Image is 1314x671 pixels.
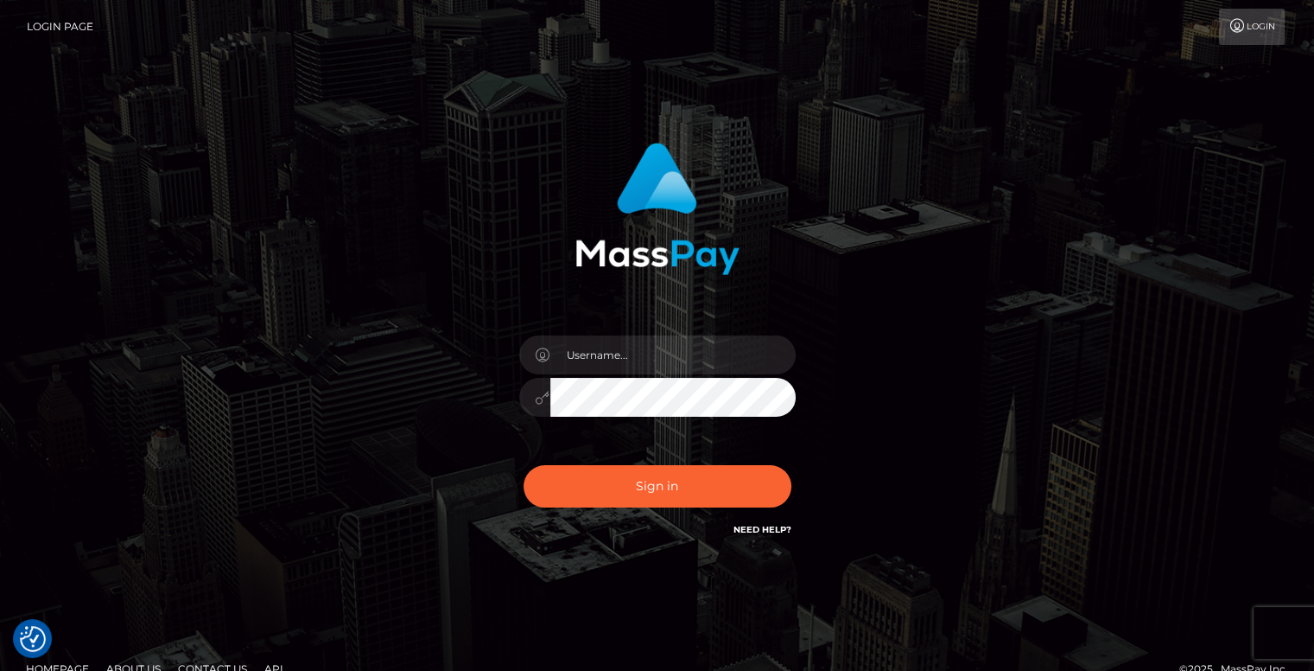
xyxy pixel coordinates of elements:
a: Login [1219,9,1285,45]
input: Username... [550,335,796,374]
a: Login Page [27,9,93,45]
a: Need Help? [733,524,791,535]
img: MassPay Login [575,143,740,275]
img: Revisit consent button [20,626,46,652]
button: Consent Preferences [20,626,46,652]
button: Sign in [524,465,791,508]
